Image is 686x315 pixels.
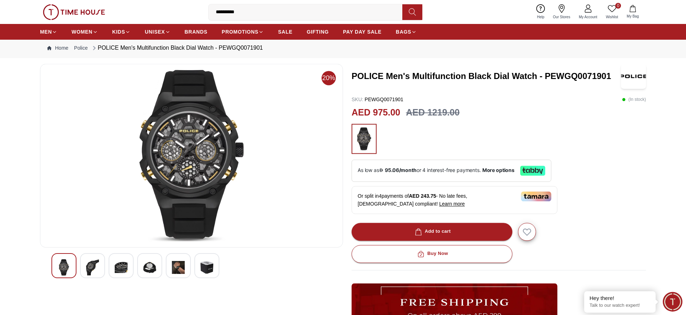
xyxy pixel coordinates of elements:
div: Add to cart [413,227,451,236]
img: ... [43,4,105,20]
button: Add to cart [352,223,512,241]
a: PROMOTIONS [222,25,264,38]
span: Our Stores [550,14,573,20]
button: My Bag [622,4,643,20]
span: KIDS [112,28,125,35]
span: BAGS [396,28,411,35]
img: POLICE Men's Multifunction Black Dial Watch - PEWGQ0071901 [86,259,99,276]
div: Chat Widget [663,292,682,311]
a: BAGS [396,25,417,38]
a: Help [533,3,549,21]
a: KIDS [112,25,130,38]
span: Wishlist [603,14,621,20]
img: POLICE Men's Multifunction Black Dial Watch - PEWGQ0071901 [115,259,128,276]
span: Help [534,14,547,20]
h2: AED 975.00 [352,106,400,119]
span: 20% [322,71,336,85]
span: GIFTING [307,28,329,35]
button: Buy Now [352,245,512,263]
a: GIFTING [307,25,329,38]
p: ( In stock ) [622,96,646,103]
div: Buy Now [416,250,448,258]
a: SALE [278,25,292,38]
span: WOMEN [71,28,93,35]
span: PAY DAY SALE [343,28,382,35]
span: SKU : [352,97,363,102]
h3: AED 1219.00 [406,106,459,119]
h3: POLICE Men's Multifunction Black Dial Watch - PEWGQ0071901 [352,70,621,82]
a: BRANDS [185,25,208,38]
div: POLICE Men's Multifunction Black Dial Watch - PEWGQ0071901 [91,44,263,52]
p: PEWGQ0071901 [352,96,403,103]
span: UNISEX [145,28,165,35]
p: Talk to our watch expert! [590,302,650,309]
span: 0 [615,3,621,9]
img: Tamara [521,191,551,201]
span: My Bag [624,14,642,19]
a: Police [74,44,88,51]
span: MEN [40,28,52,35]
span: PROMOTIONS [222,28,259,35]
nav: Breadcrumb [40,38,646,58]
span: Learn more [439,201,465,207]
img: POLICE Men's Multifunction Black Dial Watch - PEWGQ0071901 [172,259,185,276]
span: My Account [576,14,600,20]
img: ... [355,127,373,150]
a: WOMEN [71,25,98,38]
a: Our Stores [549,3,575,21]
a: UNISEX [145,25,170,38]
span: SALE [278,28,292,35]
img: POLICE Men's Multifunction Black Dial Watch - PEWGQ0071901 [58,259,70,276]
img: POLICE Men's Multifunction Black Dial Watch - PEWGQ0071901 [200,259,213,276]
a: 0Wishlist [602,3,622,21]
img: POLICE Men's Multifunction Black Dial Watch - PEWGQ0071901 [143,259,156,276]
a: Home [47,44,68,51]
span: AED 243.75 [409,193,436,199]
img: POLICE Men's Multifunction Black Dial Watch - PEWGQ0071901 [621,64,646,89]
a: PAY DAY SALE [343,25,382,38]
a: MEN [40,25,57,38]
span: BRANDS [185,28,208,35]
div: Or split in 4 payments of - No late fees, [DEMOGRAPHIC_DATA] compliant! [352,186,557,214]
div: Hey there! [590,295,650,302]
img: POLICE Men's Multifunction Black Dial Watch - PEWGQ0071901 [46,70,337,241]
